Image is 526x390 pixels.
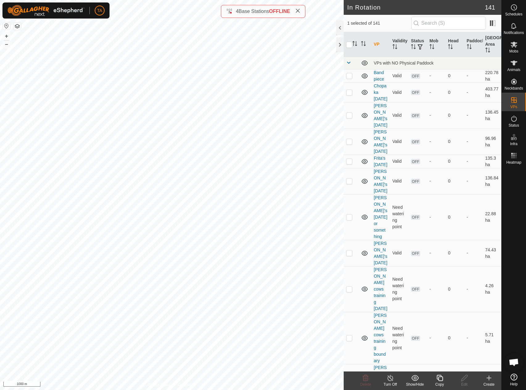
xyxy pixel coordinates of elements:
td: Valid [390,82,408,102]
a: Help [502,371,526,388]
td: - [464,128,483,155]
td: 136.84 ha [483,168,501,194]
td: - [464,69,483,82]
div: - [429,286,443,292]
div: - [429,73,443,79]
div: - [429,158,443,165]
td: Need watering point [390,194,408,240]
div: - [429,250,443,256]
span: OFF [411,90,420,95]
td: 0 [445,155,464,168]
td: 0 [445,168,464,194]
span: Mobs [509,49,518,53]
td: 74.43 ha [483,240,501,266]
p-sorticon: Activate to sort [485,48,490,53]
a: Privacy Policy [147,382,171,388]
td: 136.45 ha [483,102,501,128]
div: Create [477,382,501,387]
td: - [464,266,483,312]
p-sorticon: Activate to sort [352,42,357,47]
td: 0 [445,102,464,128]
div: - [429,112,443,119]
a: [PERSON_NAME] cows training [DATE] [374,267,387,311]
span: Notifications [504,31,524,35]
p-sorticon: Activate to sort [429,45,434,50]
span: OFF [411,159,420,164]
span: Heatmap [506,161,521,164]
span: OFF [411,113,420,118]
a: Chopaka [DATE] [374,83,387,101]
td: Valid [390,240,408,266]
span: Infra [510,142,517,146]
div: VPs with NO Physical Paddock [374,61,499,65]
th: Validity [390,32,408,57]
p-sorticon: Activate to sort [392,45,397,50]
td: 220.78 ha [483,69,501,82]
span: Status [508,124,519,127]
p-sorticon: Activate to sort [448,45,453,50]
span: OFF [411,336,420,341]
td: 0 [445,82,464,102]
span: OFF [411,179,420,184]
th: [GEOGRAPHIC_DATA] Area [483,32,501,57]
p-sorticon: Activate to sort [411,45,416,50]
span: OFF [411,215,420,220]
span: Schedules [505,12,522,16]
span: Animals [507,68,520,72]
button: + [3,32,10,40]
td: - [464,168,483,194]
a: [PERSON_NAME]'s [DATE] [374,169,387,193]
a: [PERSON_NAME]'s [DATE] [374,129,387,154]
a: [PERSON_NAME]'s [DATE] or something [374,195,387,239]
a: Contact Us [178,382,196,388]
th: Paddock [464,32,483,57]
td: 403.77 ha [483,82,501,102]
a: [PERSON_NAME]'s [DATE] [374,103,387,128]
td: 5.71 ha [483,312,501,364]
td: Valid [390,102,408,128]
span: 1 selected of 141 [347,20,411,27]
button: – [3,40,10,48]
span: Delete [360,382,371,387]
span: Help [510,382,518,386]
td: - [464,194,483,240]
td: - [464,240,483,266]
td: 96.96 ha [483,128,501,155]
td: Valid [390,155,408,168]
td: Need watering point [390,266,408,312]
th: VP [371,32,390,57]
td: - [464,312,483,364]
span: Neckbands [504,86,523,90]
p-sorticon: Activate to sort [467,45,472,50]
span: OFF [411,139,420,145]
input: Search (S) [411,17,486,30]
div: Show/Hide [403,382,427,387]
span: 141 [485,3,495,12]
a: [PERSON_NAME] cows training boundary [374,313,387,363]
div: Edit [452,382,477,387]
button: Reset Map [3,22,10,30]
td: 0 [445,128,464,155]
a: Band piece [374,70,384,82]
div: Turn Off [378,382,403,387]
th: Status [408,32,427,57]
td: 135.3 ha [483,155,501,168]
a: [PERSON_NAME]'s [DATE] [374,241,387,265]
td: 4.26 ha [483,266,501,312]
span: OFFLINE [269,9,290,14]
div: - [429,89,443,96]
span: OFF [411,287,420,292]
th: Head [445,32,464,57]
td: 0 [445,240,464,266]
td: Valid [390,168,408,194]
td: 0 [445,312,464,364]
td: 22.88 ha [483,194,501,240]
th: Mob [427,32,445,57]
h2: In Rotation [347,4,485,11]
span: Base Stations [238,9,269,14]
td: Valid [390,69,408,82]
td: Valid [390,128,408,155]
td: 0 [445,266,464,312]
td: - [464,155,483,168]
td: Need watering point [390,312,408,364]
